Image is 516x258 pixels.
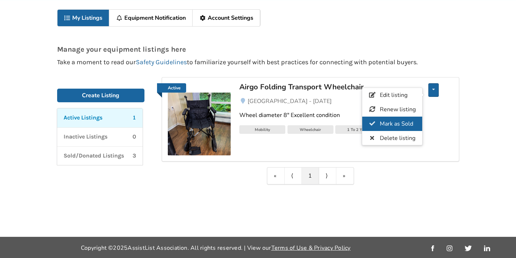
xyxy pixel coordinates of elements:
a: [GEOGRAPHIC_DATA] - [DATE] [239,97,453,105]
span: [GEOGRAPHIC_DATA] - [DATE] [248,97,332,105]
div: Airgo Folding Transport Wheelchair [239,82,407,92]
span: Edit listing [379,91,407,99]
a: Previous item [285,168,302,184]
div: Wheelchair [287,125,333,134]
div: Pagination Navigation [267,167,354,184]
a: MobilityWheelchair1 To 2 Years [239,125,453,136]
p: 1 [133,114,136,122]
p: Take a moment to read our to familiarize yourself with best practices for connecting with potenti... [57,59,459,66]
p: Manage your equipment listings here [57,46,459,53]
a: Wheel diameter 8" Excellent condition [239,105,453,125]
p: 3 [133,152,136,160]
a: My Listings [57,10,110,26]
a: Account Settings [193,10,260,26]
a: Last item [336,168,354,184]
p: Active Listings [64,114,102,122]
p: Sold/Donated Listings [64,152,124,160]
a: Active [157,83,186,93]
a: Airgo Folding Transport Wheelchair [239,83,407,97]
a: Active [168,83,231,155]
img: instagram_link [447,245,452,251]
span: Delete listing [379,134,415,142]
a: Terms of Use & Privacy Policy [271,244,351,252]
img: mobility-airgo folding transport wheelchair [168,93,231,155]
a: 1 [302,168,319,184]
div: Mobility [239,125,285,134]
a: Next item [319,168,336,184]
a: Safety Guidelines [136,58,187,66]
a: Equipment Notification [109,10,193,26]
img: linkedin_link [484,245,490,251]
p: Inactive Listings [64,133,107,141]
img: twitter_link [465,245,471,251]
img: facebook_link [431,245,434,251]
span: Renew listing [379,105,415,113]
div: 1 To 2 Years [335,125,381,134]
p: 0 [133,133,136,141]
span: Mark as Sold [379,120,413,128]
a: First item [267,168,285,184]
div: Wheel diameter 8" Excellent condition [239,111,453,119]
a: Create Listing [57,89,145,102]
